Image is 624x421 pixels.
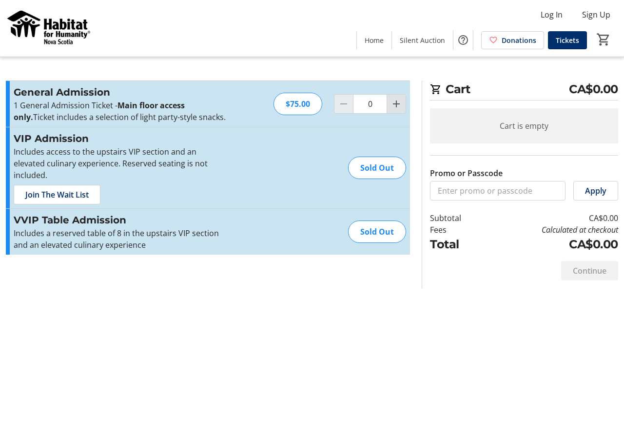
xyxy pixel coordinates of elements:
button: Apply [573,181,618,200]
h3: General Admission [14,85,227,100]
a: Home [357,31,391,49]
a: Tickets [548,31,587,49]
span: Tickets [556,35,579,45]
div: Cart is empty [430,108,618,143]
span: CA$0.00 [569,80,618,98]
button: Sign Up [574,7,618,22]
td: Fees [430,224,485,236]
button: Log In [533,7,570,22]
td: CA$0.00 [485,212,618,224]
a: Donations [481,31,544,49]
span: Join The Wait List [25,189,89,200]
button: Cart [595,31,612,48]
label: Promo or Passcode [430,167,503,179]
input: General Admission Quantity [353,94,387,114]
a: Silent Auction [392,31,453,49]
div: Sold Out [348,221,406,243]
p: Includes a reserved table of 8 in the upstairs VIP section and an elevated culinary experience [14,227,227,251]
button: Join The Wait List [14,185,100,204]
h2: Cart [430,80,618,100]
button: Increment by one [387,95,406,113]
span: Donations [502,35,536,45]
span: Apply [585,185,606,197]
td: Total [430,236,485,253]
h3: VVIP Table Admission [14,213,227,227]
span: Sign Up [582,9,610,20]
span: Log In [541,9,563,20]
p: Includes access to the upstairs VIP section and an elevated culinary experience. Reserved seating... [14,146,227,181]
p: 1 General Admission Ticket - Ticket includes a selection of light party-style snacks. [14,100,227,123]
img: Habitat for Humanity Nova Scotia's Logo [6,4,93,53]
div: Sold Out [348,157,406,179]
input: Enter promo or passcode [430,181,565,200]
h3: VIP Admission [14,131,227,146]
div: $75.00 [273,93,322,115]
td: Subtotal [430,212,485,224]
span: Silent Auction [400,35,445,45]
button: Help [453,30,473,50]
span: Home [365,35,384,45]
td: CA$0.00 [485,236,618,253]
td: Calculated at checkout [485,224,618,236]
